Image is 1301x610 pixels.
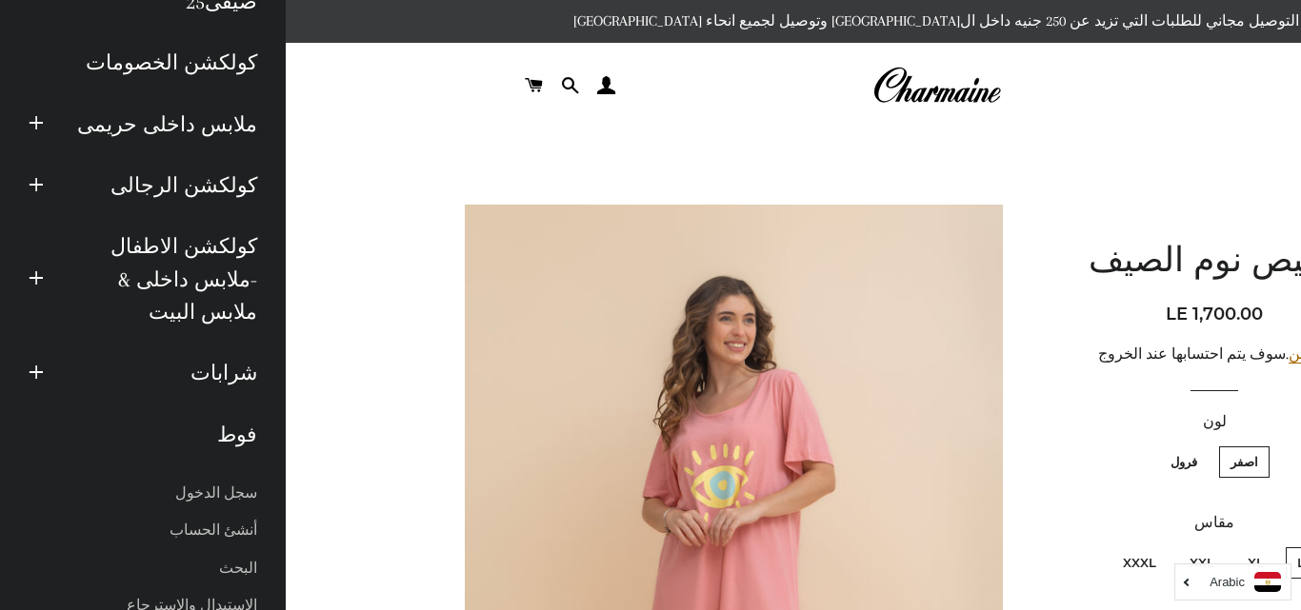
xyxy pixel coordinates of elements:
i: Arabic [1210,576,1245,588]
a: البحث [14,550,271,587]
a: كولكشن الاطفال -ملابس داخلى & ملابس البيت [58,216,271,343]
a: فوط [14,404,271,465]
a: سجل الدخول [14,475,271,512]
label: اصفر [1219,446,1270,478]
label: XXL [1178,547,1226,579]
a: أنشئ الحساب [14,512,271,549]
img: Charmaine Egypt [872,65,1001,107]
a: كولكشن الخصومات [14,32,271,93]
label: فرول [1159,446,1209,478]
a: ملابس داخلى حريمى [58,94,271,155]
label: XXXL [1111,547,1168,579]
span: LE 1,700.00 [1166,304,1263,325]
a: Arabic [1185,572,1281,592]
a: شرابات [58,343,271,403]
label: XL [1236,547,1275,579]
a: كولكشن الرجالى [58,155,271,216]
